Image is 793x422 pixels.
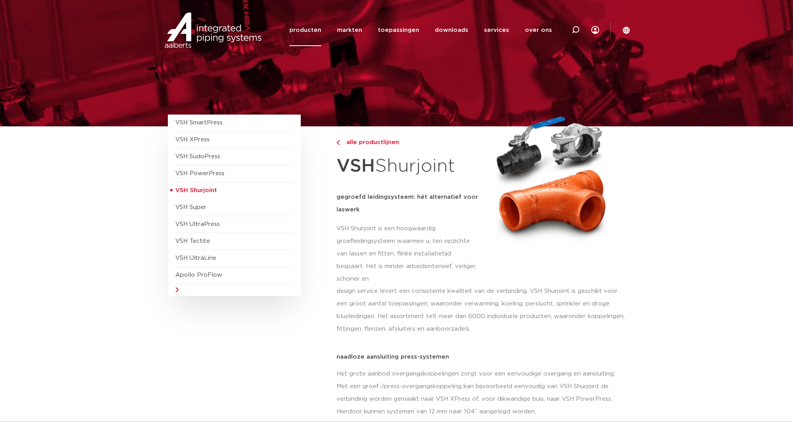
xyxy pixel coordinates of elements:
a: VSH XPress [176,137,210,143]
img: chevron-right.svg [176,287,179,292]
p: Het grote aanbod overgangskoppelingen zorgt voor een eenvoudige overgang en aansluiting. Met een ... [337,368,626,418]
img: chevron-right.svg [337,140,340,145]
a: alle productlijnen [337,138,479,147]
nav: Menu [289,14,552,46]
h1: Shurjoint [337,151,479,181]
a: services [484,14,509,46]
strong: VSH [337,157,375,175]
span: alle productlijnen [342,139,399,145]
a: VSH Tectite [176,238,210,244]
h5: gegroefd leidingsysteem: hét alternatief voor laswerk [337,191,479,216]
p: design service levert een consistente kwaliteit van de verbinding. VSH Shurjoint is geschikt voor... [337,285,626,335]
a: Apollo ProFlow [176,272,223,278]
a: VSH SmartPress [176,120,223,126]
a: VSH Super [176,204,207,210]
p: naadloze aansluiting press-systemen [337,354,626,360]
span: VSH Shurjoint [176,187,217,193]
a: downloads [435,14,468,46]
a: producten [289,14,321,46]
a: VSH UltraPress [176,221,220,227]
a: VSH UltraLine [176,255,217,261]
a: toepassingen [378,14,419,46]
a: VSH SudoPress [176,154,221,159]
p: VSH Shurjoint is een hoogwaardig groefleidingsysteem waarmee u, ten opzichte van lassen en fitten... [337,222,479,285]
a: markten [337,14,362,46]
a: VSH PowerPress [176,170,225,176]
div: my IPS [591,14,599,46]
a: over ons [525,14,552,46]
